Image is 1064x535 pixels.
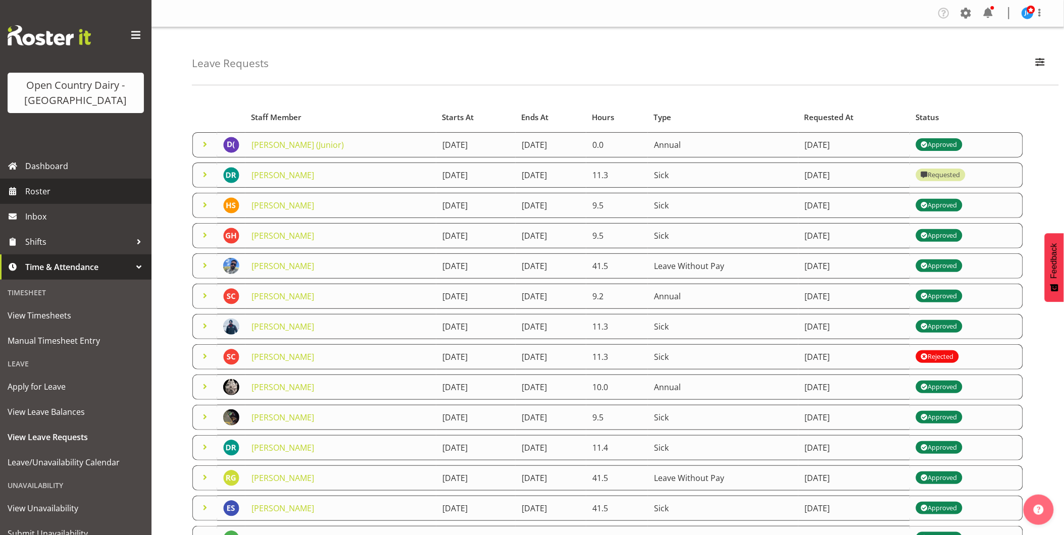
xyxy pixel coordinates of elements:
[251,139,344,150] a: [PERSON_NAME] (Junior)
[648,375,798,400] td: Annual
[251,200,314,211] a: [PERSON_NAME]
[1030,52,1051,75] button: Filter Employees
[8,455,144,470] span: Leave/Unavailability Calendar
[8,308,144,323] span: View Timesheets
[516,435,586,460] td: [DATE]
[251,442,314,453] a: [PERSON_NAME]
[798,375,910,400] td: [DATE]
[516,496,586,521] td: [DATE]
[648,163,798,188] td: Sick
[921,230,957,242] div: Approved
[921,502,957,514] div: Approved
[921,260,957,272] div: Approved
[436,223,516,248] td: [DATE]
[8,404,144,419] span: View Leave Balances
[436,253,516,279] td: [DATE]
[223,167,239,183] img: daljeet-rai11213.jpg
[516,314,586,339] td: [DATE]
[3,328,149,353] a: Manual Timesheet Entry
[436,405,516,430] td: [DATE]
[251,321,314,332] a: [PERSON_NAME]
[921,411,957,423] div: Approved
[18,78,134,108] div: Open Country Dairy - [GEOGRAPHIC_DATA]
[251,112,301,123] span: Staff Member
[25,184,146,199] span: Roster
[586,284,648,309] td: 9.2
[586,193,648,218] td: 9.5
[586,253,648,279] td: 41.5
[516,375,586,400] td: [DATE]
[223,288,239,304] img: stuart-cherrington8207.jpg
[921,320,957,333] div: Approved
[436,344,516,369] td: [DATE]
[436,496,516,521] td: [DATE]
[251,170,314,181] a: [PERSON_NAME]
[8,430,144,445] span: View Leave Requests
[436,314,516,339] td: [DATE]
[1050,243,1059,279] span: Feedback
[251,291,314,302] a: [PERSON_NAME]
[586,132,648,157] td: 0.0
[798,284,910,309] td: [DATE]
[1045,233,1064,302] button: Feedback - Show survey
[804,112,854,123] span: Requested At
[798,496,910,521] td: [DATE]
[648,465,798,491] td: Leave Without Pay
[223,500,239,516] img: eric-stothers10284.jpg
[251,472,314,484] a: [PERSON_NAME]
[251,503,314,514] a: [PERSON_NAME]
[223,197,239,213] img: harshdeep-singh11237.jpg
[436,465,516,491] td: [DATE]
[192,58,269,69] h4: Leave Requests
[25,259,131,275] span: Time & Attendance
[648,435,798,460] td: Sick
[798,435,910,460] td: [DATE]
[516,344,586,369] td: [DATE]
[586,375,648,400] td: 10.0
[436,132,516,157] td: [DATE]
[3,399,149,424] a: View Leave Balances
[223,137,239,153] img: david-junior-foote11706.jpg
[1022,7,1034,19] img: jason-porter10044.jpg
[648,253,798,279] td: Leave Without Pay
[223,349,239,365] img: stuart-cherrington8207.jpg
[251,260,314,272] a: [PERSON_NAME]
[3,424,149,450] a: View Leave Requests
[586,405,648,430] td: 9.5
[8,379,144,394] span: Apply for Leave
[436,435,516,460] td: [DATE]
[921,381,957,393] div: Approved
[516,253,586,279] td: [DATE]
[223,440,239,456] img: daljeet-rai11213.jpg
[586,496,648,521] td: 41.5
[8,333,144,348] span: Manual Timesheet Entry
[798,163,910,188] td: [DATE]
[1034,505,1044,515] img: help-xxl-2.png
[223,318,239,335] img: navreet-jawanda95c228f464e9d78a3a0393331bcd1ca2.png
[436,284,516,309] td: [DATE]
[251,351,314,362] a: [PERSON_NAME]
[798,314,910,339] td: [DATE]
[223,379,239,395] img: david-pawley3cc84dba56bc9102d4744f58d90eb7b6.png
[436,375,516,400] td: [DATE]
[648,344,798,369] td: Sick
[25,209,146,224] span: Inbox
[921,290,957,302] div: Approved
[648,132,798,157] td: Annual
[251,382,314,393] a: [PERSON_NAME]
[586,465,648,491] td: 41.5
[223,409,239,425] img: amrik-singh03ac6be936c81c43ac146ad11541ec6c.png
[921,442,957,454] div: Approved
[251,412,314,423] a: [PERSON_NAME]
[921,472,957,484] div: Approved
[442,112,474,123] span: Starts At
[516,163,586,188] td: [DATE]
[516,284,586,309] td: [DATE]
[223,470,239,486] img: rhys-greener11012.jpg
[798,193,910,218] td: [DATE]
[648,405,798,430] td: Sick
[25,158,146,174] span: Dashboard
[648,496,798,521] td: Sick
[516,405,586,430] td: [DATE]
[3,282,149,303] div: Timesheet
